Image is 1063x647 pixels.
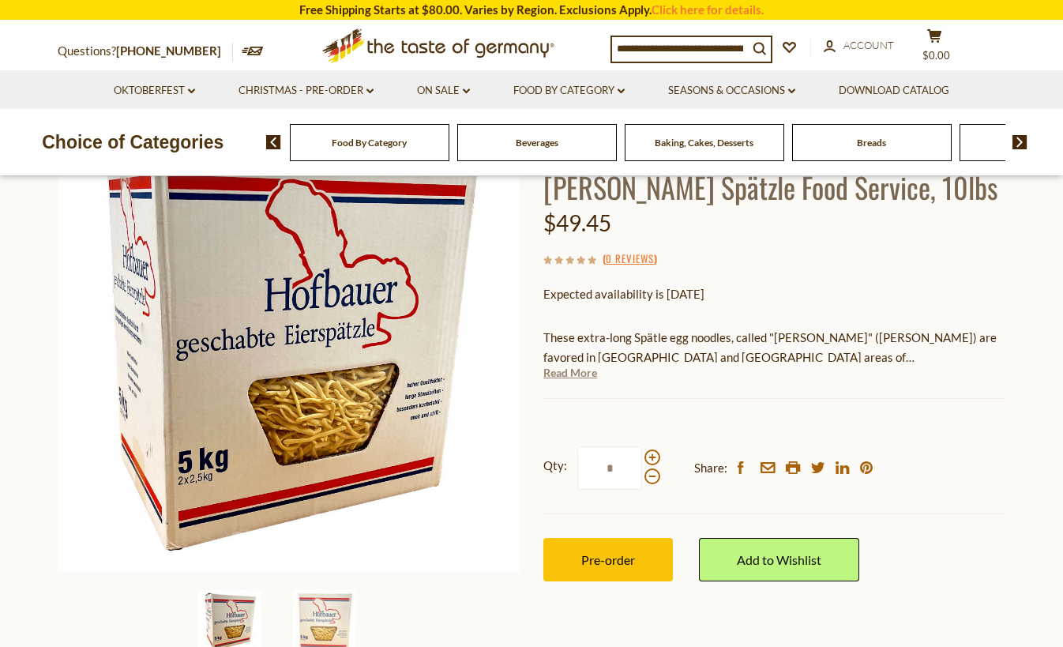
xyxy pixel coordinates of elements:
a: Add to Wishlist [699,538,859,581]
a: Download Catalog [839,82,949,100]
input: Qty: [577,446,642,490]
img: next arrow [1012,135,1027,149]
p: Questions? [58,41,233,62]
button: Pre-order [543,538,673,581]
strong: Qty: [543,456,567,476]
a: Baking, Cakes, Desserts [655,137,753,149]
a: Oktoberfest [114,82,195,100]
img: previous arrow [266,135,281,149]
p: These extra-long Spätle egg noodles, called "[PERSON_NAME]" ([PERSON_NAME]) are favored in [GEOGR... [543,328,1005,367]
a: [PHONE_NUMBER] [116,43,221,58]
a: 0 Reviews [606,250,654,268]
a: Beverages [516,137,558,149]
p: Expected availability is [DATE] [543,284,1005,304]
span: Pre-order [581,552,635,567]
a: On Sale [417,82,470,100]
a: Account [824,37,894,55]
span: Account [843,39,894,51]
a: Seasons & Occasions [668,82,795,100]
img: Spaichinger 'Hofbauer"Shepherd Spätzle Food Service, 10lbs [58,110,520,572]
a: Christmas - PRE-ORDER [239,82,374,100]
a: Food By Category [513,82,625,100]
h1: Spaichinger '[PERSON_NAME]"[PERSON_NAME] Spätzle Food Service, 10lbs [543,134,1005,205]
a: Food By Category [332,137,407,149]
a: Breads [857,137,886,149]
a: Read More [543,365,597,381]
button: $0.00 [911,28,958,68]
span: $0.00 [922,49,950,62]
span: $49.45 [543,209,611,236]
a: Click here for details. [652,2,764,17]
span: Share: [694,458,727,478]
span: ( ) [603,250,657,266]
